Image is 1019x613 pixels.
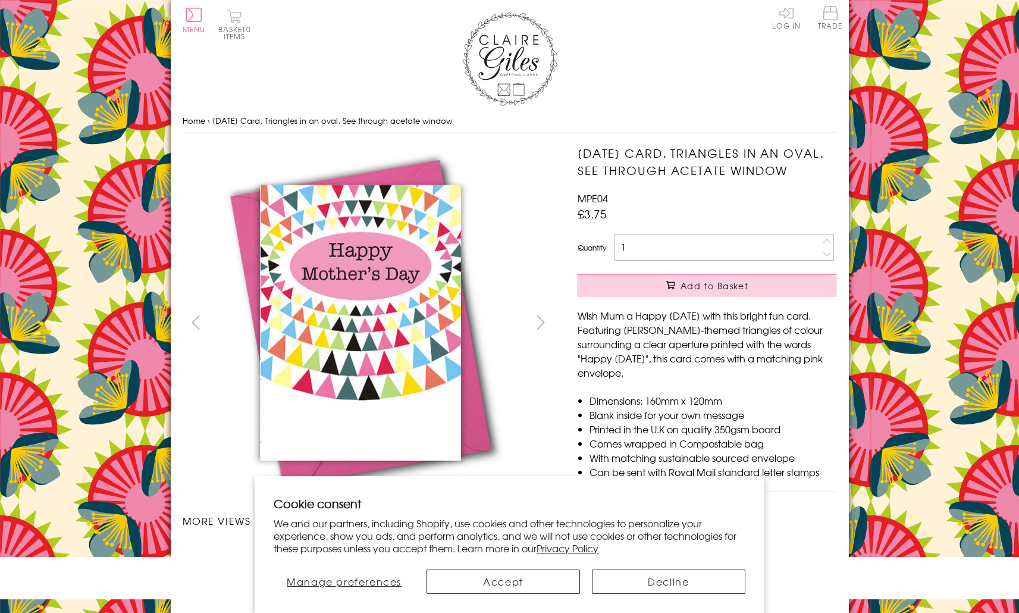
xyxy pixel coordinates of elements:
span: 0 items [224,24,251,42]
span: £3.75 [578,205,607,222]
button: Decline [592,570,745,594]
span: Add to Basket [681,280,748,292]
nav: breadcrumbs [183,109,837,133]
p: We and our partners, including Shopify, use cookies and other technologies to personalize your ex... [274,517,745,554]
button: Menu [183,8,206,33]
li: Dimensions: 160mm x 120mm [590,393,836,408]
span: MPE04 [578,191,608,205]
a: Trade [818,6,843,32]
span: › [208,115,210,126]
li: Blank inside for your own message [590,408,836,422]
span: Menu [183,24,206,35]
p: Wish Mum a Happy [DATE] with this bright fun card. Featuring [PERSON_NAME]-themed triangles of co... [578,308,836,380]
span: Trade [818,6,843,29]
li: Printed in the U.K on quality 350gsm board [590,422,836,436]
a: Privacy Policy [537,541,598,555]
li: Can be sent with Royal Mail standard letter stamps [590,465,836,479]
label: Quantity [578,242,606,253]
button: Accept [427,570,580,594]
img: Mother's Day Card, Triangles in an oval, See through acetate window [554,145,911,502]
span: [DATE] Card, Triangles in an oval, See through acetate window [212,115,453,126]
button: prev [183,309,209,336]
button: next [527,309,554,336]
h2: Cookie consent [274,495,745,512]
button: Manage preferences [274,570,415,594]
span: Manage preferences [287,574,402,589]
li: Comes wrapped in Compostable bag [590,436,836,451]
h1: [DATE] Card, Triangles in an oval, See through acetate window [578,145,836,179]
img: Claire Giles Greetings Cards [462,12,557,106]
li: With matching sustainable sourced envelope [590,451,836,465]
a: Home [183,115,205,126]
a: Log In [772,6,801,29]
button: Add to Basket [578,274,836,296]
h3: More views [183,514,554,528]
button: Basket0 items [218,10,251,40]
img: Mother's Day Card, Triangles in an oval, See through acetate window [182,145,539,502]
